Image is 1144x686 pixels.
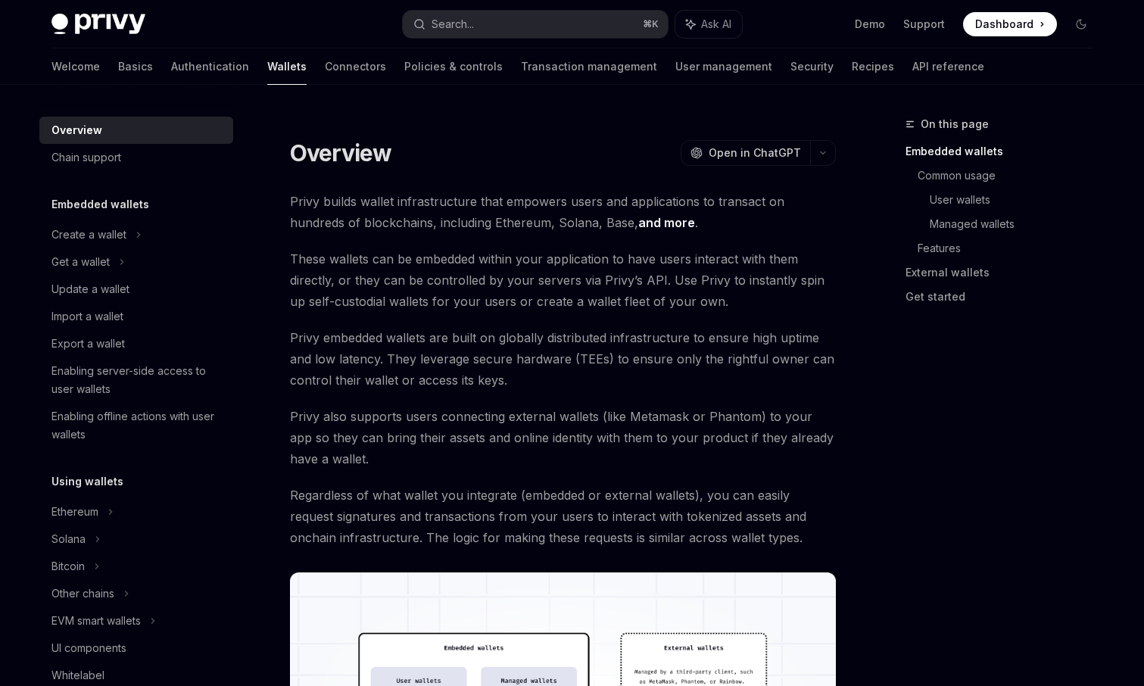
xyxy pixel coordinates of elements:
[701,17,731,32] span: Ask AI
[39,144,233,171] a: Chain support
[290,485,836,548] span: Regardless of what wallet you integrate (embedded or external wallets), you can easily request si...
[912,48,984,85] a: API reference
[432,15,474,33] div: Search...
[404,48,503,85] a: Policies & controls
[51,612,141,630] div: EVM smart wallets
[975,17,1033,32] span: Dashboard
[903,17,945,32] a: Support
[118,48,153,85] a: Basics
[521,48,657,85] a: Transaction management
[290,139,392,167] h1: Overview
[51,280,129,298] div: Update a wallet
[39,117,233,144] a: Overview
[325,48,386,85] a: Connectors
[51,48,100,85] a: Welcome
[790,48,834,85] a: Security
[681,140,810,166] button: Open in ChatGPT
[51,195,149,214] h5: Embedded wallets
[403,11,668,38] button: Search...⌘K
[906,260,1105,285] a: External wallets
[918,164,1105,188] a: Common usage
[51,407,224,444] div: Enabling offline actions with user wallets
[855,17,885,32] a: Demo
[51,253,110,271] div: Get a wallet
[1069,12,1093,36] button: Toggle dark mode
[290,191,836,233] span: Privy builds wallet infrastructure that empowers users and applications to transact on hundreds o...
[51,335,125,353] div: Export a wallet
[39,357,233,403] a: Enabling server-side access to user wallets
[51,503,98,521] div: Ethereum
[39,635,233,662] a: UI components
[39,403,233,448] a: Enabling offline actions with user wallets
[51,472,123,491] h5: Using wallets
[51,14,145,35] img: dark logo
[290,406,836,469] span: Privy also supports users connecting external wallets (like Metamask or Phantom) to your app so t...
[852,48,894,85] a: Recipes
[51,666,104,684] div: Whitelabel
[51,639,126,657] div: UI components
[930,212,1105,236] a: Managed wallets
[963,12,1057,36] a: Dashboard
[51,585,114,603] div: Other chains
[709,145,801,161] span: Open in ChatGPT
[267,48,307,85] a: Wallets
[930,188,1105,212] a: User wallets
[290,248,836,312] span: These wallets can be embedded within your application to have users interact with them directly, ...
[51,307,123,326] div: Import a wallet
[51,148,121,167] div: Chain support
[39,303,233,330] a: Import a wallet
[638,215,695,231] a: and more
[675,11,742,38] button: Ask AI
[51,226,126,244] div: Create a wallet
[921,115,989,133] span: On this page
[906,285,1105,309] a: Get started
[39,330,233,357] a: Export a wallet
[918,236,1105,260] a: Features
[39,276,233,303] a: Update a wallet
[51,362,224,398] div: Enabling server-side access to user wallets
[171,48,249,85] a: Authentication
[675,48,772,85] a: User management
[51,121,102,139] div: Overview
[643,18,659,30] span: ⌘ K
[290,327,836,391] span: Privy embedded wallets are built on globally distributed infrastructure to ensure high uptime and...
[51,530,86,548] div: Solana
[906,139,1105,164] a: Embedded wallets
[51,557,85,575] div: Bitcoin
